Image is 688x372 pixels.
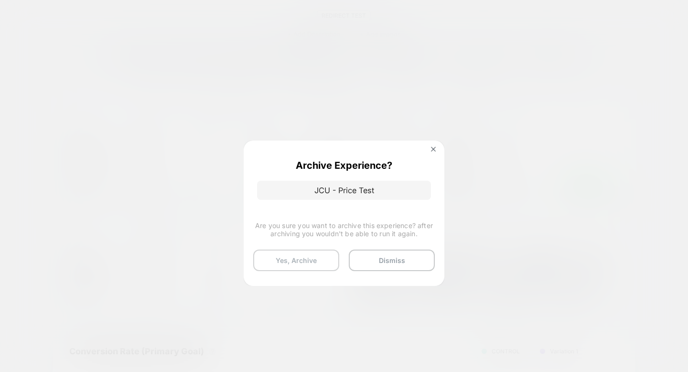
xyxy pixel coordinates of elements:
[257,181,431,200] p: JCU - Price Test
[253,221,435,238] span: Are you sure you want to archive this experience? after archiving you wouldn't be able to run it ...
[253,250,339,271] button: Yes, Archive
[431,147,436,152] img: close
[296,160,392,171] p: Archive Experience?
[349,250,435,271] button: Dismiss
